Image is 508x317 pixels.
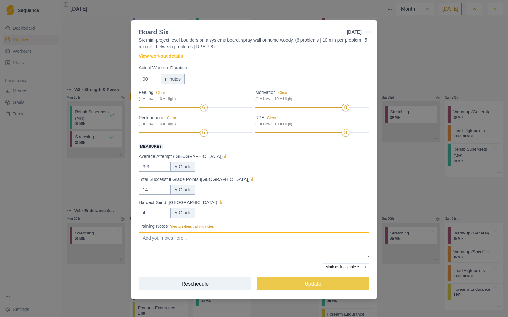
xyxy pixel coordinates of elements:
[139,199,217,206] p: Hardest Send ([GEOGRAPHIC_DATA])
[139,96,249,102] div: (1 = Low – 10 = High)
[139,176,250,183] p: Total Successful Grade Points ([GEOGRAPHIC_DATA])
[255,96,365,102] div: (1 = Low – 10 = High)
[139,223,365,230] label: Training Notes
[170,208,195,218] div: V Grade
[139,37,369,50] p: Six mini-project level boulders on a systems board, spray wall or home woody. (6 problems | 10 mi...
[170,185,195,195] div: V Grade
[139,115,249,127] label: Performance
[139,53,183,59] a: View workout details
[139,277,251,290] button: Reschedule
[344,129,347,137] div: 8
[167,116,176,120] button: Performance(1 = Low – 10 = High)
[202,129,205,137] div: 6
[255,115,365,127] label: RPE
[267,116,276,120] button: RPE(1 = Low – 10 = High)
[347,29,362,36] p: [DATE]
[156,91,165,95] button: Feeling(1 = Low – 10 = High)
[255,121,365,127] div: (1 = Low – 10 = High)
[139,144,163,149] span: Measures
[278,91,288,95] button: Motivation(1 = Low – 10 = High)
[139,27,168,37] div: Board Six
[170,225,214,228] span: View previous training notes
[139,121,249,127] div: (1 = Low – 10 = High)
[344,104,347,111] div: 8
[170,162,195,172] div: V-Grade
[139,89,249,102] label: Feeling
[139,65,365,71] label: Actual Workout Duration
[202,104,205,111] div: 6
[257,277,369,290] button: Update
[362,263,369,271] button: Add reason
[139,153,223,160] p: Average Attempt ([GEOGRAPHIC_DATA])
[161,74,185,84] div: minutes
[255,89,365,102] label: Motivation
[323,263,362,271] button: Mark as Incomplete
